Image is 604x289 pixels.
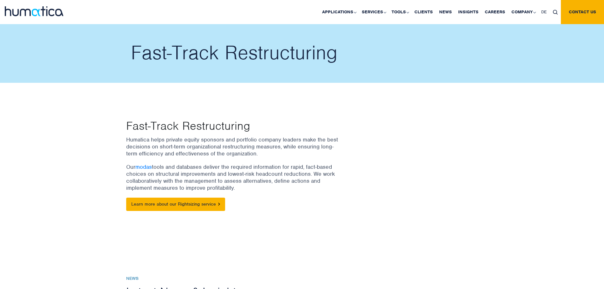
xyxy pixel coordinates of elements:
[126,163,342,191] p: Our tools and databases deliver the required information for rapid, fact-based choices on structu...
[126,276,478,281] h6: News
[135,163,152,170] a: modas
[131,43,483,62] h2: Fast-Track Restructuring
[126,119,317,132] p: Fast-Track Restructuring
[126,198,225,211] a: Learn more about our Rightsizing service
[5,6,63,16] img: logo
[541,9,547,15] span: DE
[126,136,342,157] p: Humatica helps private equity sponsors and portfolio company leaders make the best decisions on s...
[553,10,558,15] img: search_icon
